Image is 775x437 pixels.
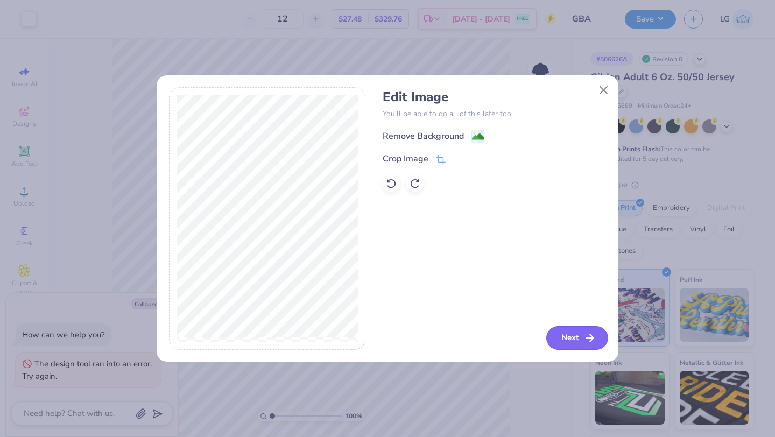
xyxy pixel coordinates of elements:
[383,130,464,143] div: Remove Background
[546,326,608,350] button: Next
[594,80,614,100] button: Close
[383,89,606,105] h4: Edit Image
[383,152,428,165] div: Crop Image
[383,108,606,119] p: You’ll be able to do all of this later too.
